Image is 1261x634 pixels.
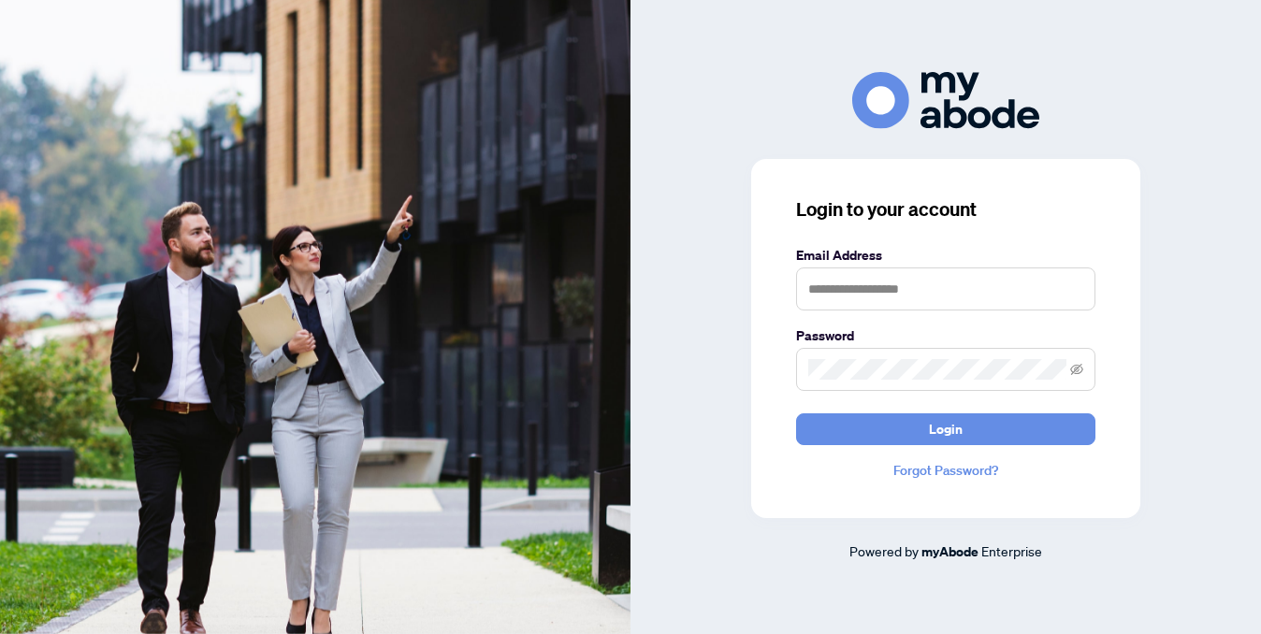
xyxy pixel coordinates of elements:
[852,72,1039,129] img: ma-logo
[796,460,1095,481] a: Forgot Password?
[796,245,1095,266] label: Email Address
[1070,363,1083,376] span: eye-invisible
[796,413,1095,445] button: Login
[796,325,1095,346] label: Password
[981,542,1042,559] span: Enterprise
[849,542,919,559] span: Powered by
[929,414,963,444] span: Login
[796,196,1095,223] h3: Login to your account
[921,541,978,562] a: myAbode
